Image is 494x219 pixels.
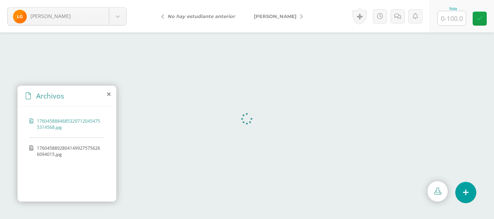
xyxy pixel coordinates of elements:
[8,8,126,25] a: [PERSON_NAME]
[156,8,244,25] a: No hay estudiante anterior
[37,145,101,157] span: 17604588928041499275756266094015.jpg
[37,118,101,130] span: 17604588846853297120454755314568.jpg
[254,13,297,19] span: [PERSON_NAME]
[30,13,71,19] span: [PERSON_NAME]
[36,91,64,101] span: Archivos
[244,8,308,25] a: [PERSON_NAME]
[437,7,469,11] div: Nota
[13,10,27,23] img: 97618454de2b09f259674df4eb3643f3.png
[167,13,235,19] i: No hay estudiante anterior
[438,11,466,25] input: 0-100.0
[107,91,111,97] i: close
